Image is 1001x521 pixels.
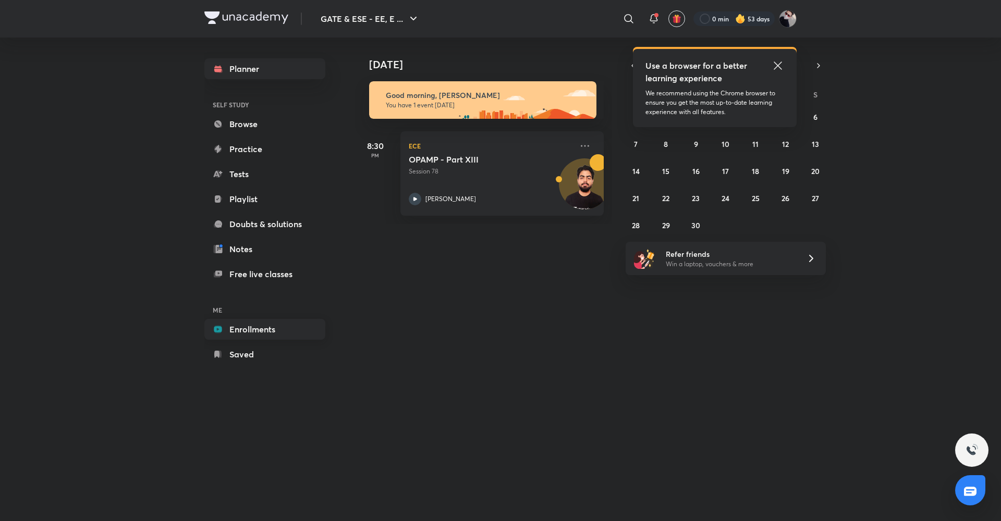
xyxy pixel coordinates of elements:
[662,193,669,203] abbr: September 22, 2025
[632,166,640,176] abbr: September 14, 2025
[657,217,674,233] button: September 29, 2025
[559,164,609,214] img: Avatar
[662,220,670,230] abbr: September 29, 2025
[204,58,325,79] a: Planner
[966,444,978,456] img: ttu
[782,166,789,176] abbr: September 19, 2025
[664,139,668,149] abbr: September 8, 2025
[752,166,759,176] abbr: September 18, 2025
[666,259,794,269] p: Win a laptop, vouchers & more
[204,11,288,24] img: Company Logo
[692,193,700,203] abbr: September 23, 2025
[355,152,396,158] p: PM
[628,135,644,152] button: September 7, 2025
[409,140,572,152] p: ECE
[717,135,734,152] button: September 10, 2025
[369,58,614,71] h4: [DATE]
[645,89,784,117] p: We recommend using the Chrome browser to ensure you get the most up-to-date learning experience w...
[813,112,817,122] abbr: September 6, 2025
[666,249,794,259] h6: Refer friends
[628,163,644,179] button: September 14, 2025
[717,163,734,179] button: September 17, 2025
[314,8,426,29] button: GATE & ESE - EE, E ...
[722,193,729,203] abbr: September 24, 2025
[807,190,824,206] button: September 27, 2025
[807,135,824,152] button: September 13, 2025
[204,96,325,114] h6: SELF STUDY
[807,108,824,125] button: September 6, 2025
[204,264,325,284] a: Free live classes
[777,135,794,152] button: September 12, 2025
[409,154,539,165] h5: OPAMP - Part XIII
[752,193,760,203] abbr: September 25, 2025
[204,114,325,134] a: Browse
[811,166,820,176] abbr: September 20, 2025
[688,163,704,179] button: September 16, 2025
[782,193,789,203] abbr: September 26, 2025
[735,14,746,24] img: streak
[657,163,674,179] button: September 15, 2025
[691,220,700,230] abbr: September 30, 2025
[812,193,819,203] abbr: September 27, 2025
[632,220,640,230] abbr: September 28, 2025
[722,166,729,176] abbr: September 17, 2025
[204,164,325,184] a: Tests
[645,59,749,84] h5: Use a browser for a better learning experience
[747,190,764,206] button: September 25, 2025
[662,166,669,176] abbr: September 15, 2025
[204,239,325,259] a: Notes
[722,139,729,149] abbr: September 10, 2025
[672,14,681,23] img: avatar
[657,190,674,206] button: September 22, 2025
[204,11,288,27] a: Company Logo
[425,194,476,204] p: [PERSON_NAME]
[747,135,764,152] button: September 11, 2025
[634,248,655,269] img: referral
[369,81,596,119] img: morning
[692,166,700,176] abbr: September 16, 2025
[386,101,587,109] p: You have 1 event [DATE]
[717,190,734,206] button: September 24, 2025
[204,189,325,209] a: Playlist
[782,139,789,149] abbr: September 12, 2025
[628,217,644,233] button: September 28, 2025
[752,139,759,149] abbr: September 11, 2025
[355,140,396,152] h5: 8:30
[807,163,824,179] button: September 20, 2025
[409,167,572,176] p: Session 78
[668,10,685,27] button: avatar
[204,301,325,319] h6: ME
[632,193,639,203] abbr: September 21, 2025
[747,163,764,179] button: September 18, 2025
[812,139,819,149] abbr: September 13, 2025
[204,344,325,365] a: Saved
[777,163,794,179] button: September 19, 2025
[657,135,674,152] button: September 8, 2025
[813,90,817,100] abbr: Saturday
[204,319,325,340] a: Enrollments
[688,217,704,233] button: September 30, 2025
[386,91,587,100] h6: Good morning, [PERSON_NAME]
[777,190,794,206] button: September 26, 2025
[204,139,325,159] a: Practice
[688,190,704,206] button: September 23, 2025
[694,139,698,149] abbr: September 9, 2025
[628,190,644,206] button: September 21, 2025
[634,139,638,149] abbr: September 7, 2025
[779,10,797,28] img: Ashutosh Tripathi
[688,135,704,152] button: September 9, 2025
[204,214,325,234] a: Doubts & solutions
